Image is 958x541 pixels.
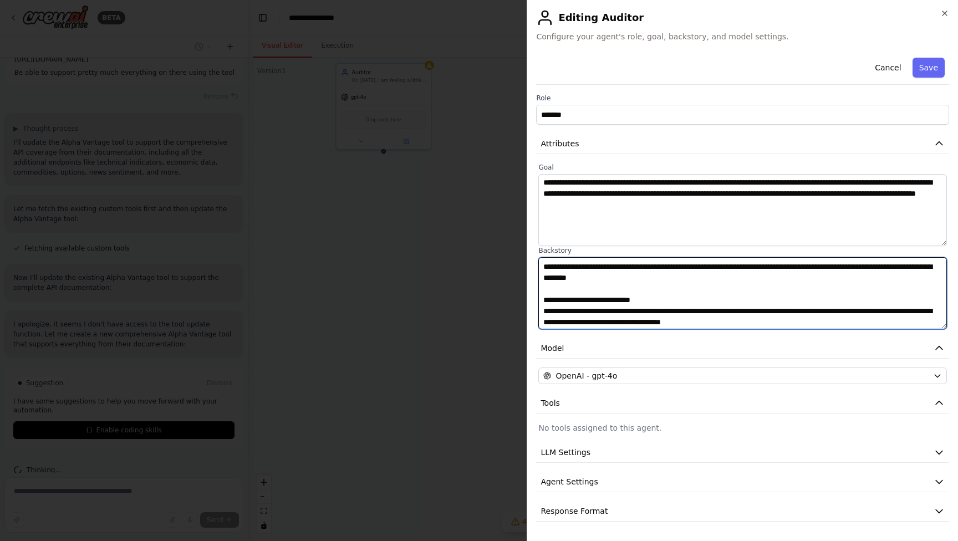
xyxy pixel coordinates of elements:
span: Tools [541,397,560,409]
label: Goal [538,163,947,172]
button: LLM Settings [536,442,949,463]
span: Response Format [541,506,608,517]
p: No tools assigned to this agent. [538,422,947,433]
span: Agent Settings [541,476,598,487]
label: Role [536,94,949,103]
button: Agent Settings [536,472,949,492]
span: OpenAI - gpt-4o [556,370,617,381]
button: Tools [536,393,949,414]
h2: Editing Auditor [536,9,949,27]
span: Attributes [541,138,579,149]
button: OpenAI - gpt-4o [538,368,947,384]
button: Save [913,58,945,78]
button: Attributes [536,134,949,154]
span: LLM Settings [541,447,590,458]
span: Configure your agent's role, goal, backstory, and model settings. [536,31,949,42]
label: Backstory [538,246,947,255]
button: Cancel [868,58,908,78]
button: Model [536,338,949,359]
span: Model [541,343,564,354]
button: Response Format [536,501,949,522]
